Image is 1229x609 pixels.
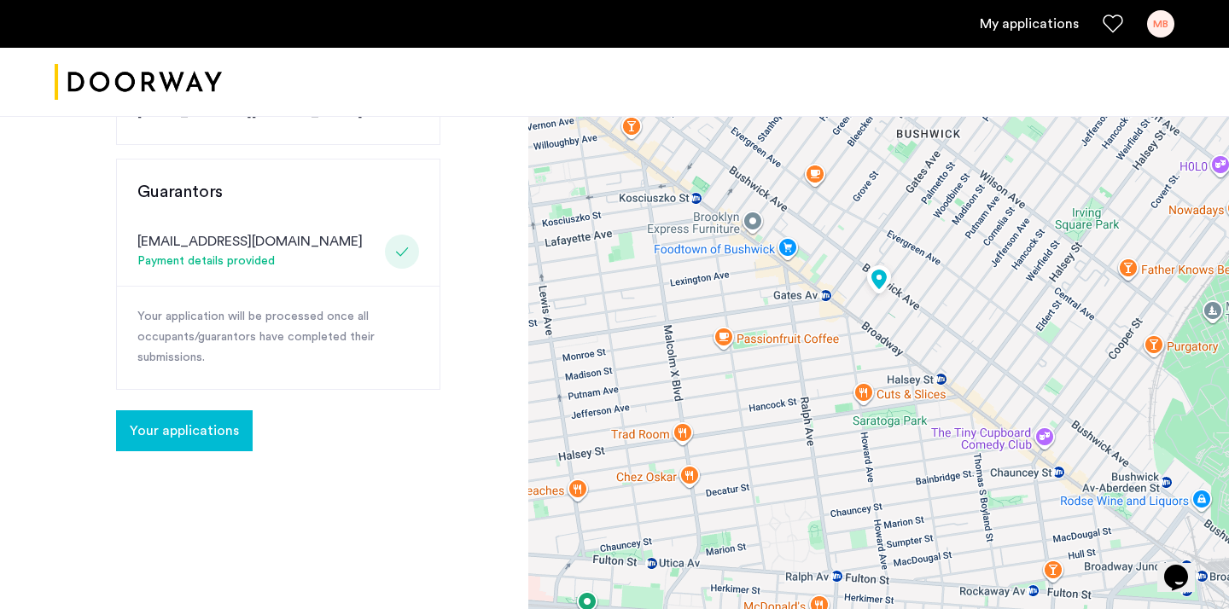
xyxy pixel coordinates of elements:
[1157,541,1212,592] iframe: chat widget
[116,424,253,438] cazamio-button: Go to application
[137,231,363,252] div: [EMAIL_ADDRESS][DOMAIN_NAME]
[1147,10,1174,38] div: MB
[55,50,222,114] img: logo
[55,50,222,114] a: Cazamio logo
[137,180,419,204] h3: Guarantors
[130,420,239,441] span: Your applications
[137,307,419,368] p: Your application will be processed once all occupants/guarantors have completed their submissions.
[1103,14,1123,34] a: Favorites
[137,252,363,272] div: Payment details provided
[980,14,1079,34] a: My application
[116,410,253,451] button: button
